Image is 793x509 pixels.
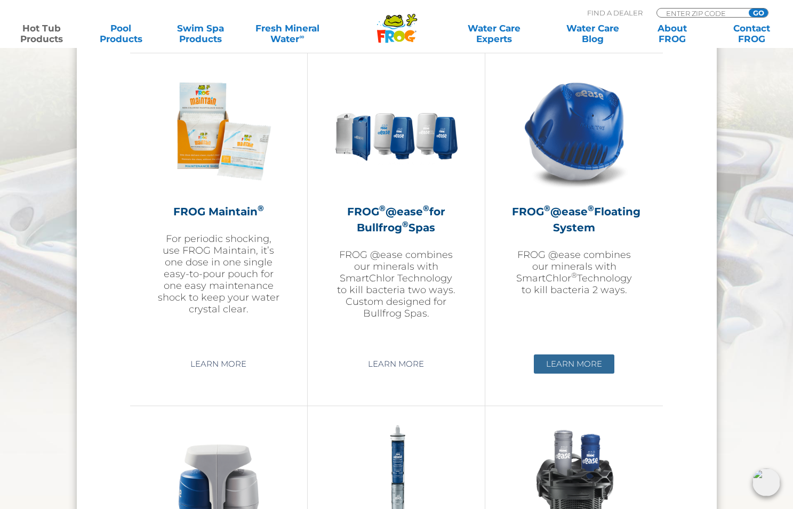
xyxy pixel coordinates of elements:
[299,33,304,41] sup: ∞
[170,23,231,44] a: Swim SpaProducts
[641,23,703,44] a: AboutFROG
[258,203,264,213] sup: ®
[334,204,458,236] h2: FROG @ease for Bullfrog Spas
[334,69,458,193] img: bullfrog-product-hero-300x300.png
[665,9,737,18] input: Zip Code Form
[544,203,550,213] sup: ®
[379,203,386,213] sup: ®
[587,8,643,18] p: Find A Dealer
[11,23,73,44] a: Hot TubProducts
[534,354,614,374] a: Learn More
[423,203,429,213] sup: ®
[512,204,636,236] h2: FROG @ease Floating System
[588,203,594,213] sup: ®
[562,23,624,44] a: Water CareBlog
[512,69,636,346] a: FROG®@ease®Floating SystemFROG @ease combines our minerals with SmartChlor®Technology to kill bac...
[334,69,458,346] a: FROG®@ease®for Bullfrog®SpasFROG @ease combines our minerals with SmartChlor Technology to kill b...
[512,249,636,296] p: FROG @ease combines our minerals with SmartChlor Technology to kill bacteria 2 ways.
[402,219,408,229] sup: ®
[157,233,281,315] p: For periodic shocking, use FROG Maintain, it’s one dose in one single easy-to-pour pouch for one ...
[749,9,768,17] input: GO
[157,69,281,193] img: Frog_Maintain_Hero-2-v2-300x300.png
[157,204,281,220] h2: FROG Maintain
[334,249,458,319] p: FROG @ease combines our minerals with SmartChlor Technology to kill bacteria two ways. Custom des...
[90,23,152,44] a: PoolProducts
[249,23,326,44] a: Fresh MineralWater∞
[157,69,281,346] a: FROG Maintain®For periodic shocking, use FROG Maintain, it’s one dose in one single easy-to-pour ...
[512,69,636,193] img: hot-tub-product-atease-system-300x300.png
[444,23,544,44] a: Water CareExperts
[720,23,782,44] a: ContactFROG
[356,354,436,374] a: Learn More
[178,354,259,374] a: Learn More
[571,271,577,279] sup: ®
[752,468,780,496] img: openIcon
